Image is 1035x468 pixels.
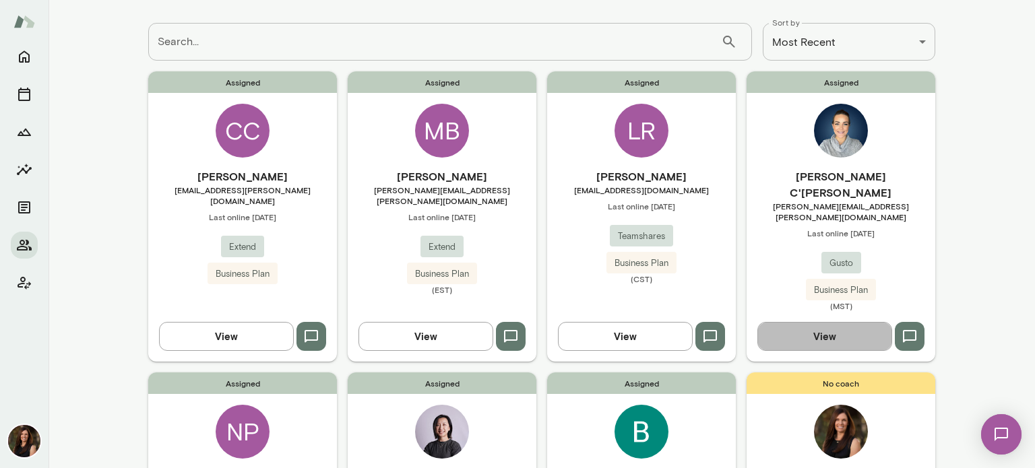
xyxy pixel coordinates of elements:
span: No coach [747,372,935,394]
h6: [PERSON_NAME] [547,168,736,185]
div: CC [216,104,270,158]
span: Last online [DATE] [148,211,337,222]
div: Most Recent [763,23,935,61]
span: Assigned [547,71,736,93]
span: Assigned [348,71,536,93]
div: LR [615,104,668,158]
span: Last online [DATE] [547,201,736,211]
button: Home [11,43,38,70]
label: Sort by [772,17,800,28]
div: MB [415,104,469,158]
span: Last online [DATE] [747,228,935,238]
button: View [358,322,493,350]
img: Kari Yu [415,405,469,459]
span: Assigned [747,71,935,93]
button: View [558,322,693,350]
img: Carrie Atkin [814,405,868,459]
img: Carrie Atkin [8,425,40,457]
img: Mento [13,9,35,34]
button: View [757,322,892,350]
span: (CST) [547,273,736,284]
div: NP [216,405,270,459]
span: Assigned [148,71,337,93]
button: Sessions [11,81,38,108]
h6: [PERSON_NAME] [348,168,536,185]
span: Business Plan [208,267,278,281]
button: View [159,322,294,350]
span: Extend [221,240,264,254]
span: Assigned [348,372,536,394]
span: Business Plan [806,283,876,297]
h6: [PERSON_NAME] C'[PERSON_NAME] [747,168,935,201]
span: [PERSON_NAME][EMAIL_ADDRESS][PERSON_NAME][DOMAIN_NAME] [348,185,536,206]
span: (EST) [348,284,536,295]
span: (MST) [747,300,935,311]
span: Teamshares [610,230,673,243]
span: [PERSON_NAME][EMAIL_ADDRESS][PERSON_NAME][DOMAIN_NAME] [747,201,935,222]
h6: [PERSON_NAME] [148,168,337,185]
span: [EMAIL_ADDRESS][PERSON_NAME][DOMAIN_NAME] [148,185,337,206]
button: Client app [11,269,38,296]
img: Tiffany C'deBaca [814,104,868,158]
button: Members [11,232,38,259]
span: Assigned [547,372,736,394]
span: Assigned [148,372,337,394]
img: Brittany Taylor [615,405,668,459]
span: Gusto [821,257,861,270]
button: Growth Plan [11,119,38,145]
span: Business Plan [407,267,477,281]
button: Insights [11,156,38,183]
span: Extend [420,240,464,254]
span: Business Plan [606,257,677,270]
span: Last online [DATE] [348,211,536,222]
span: [EMAIL_ADDRESS][DOMAIN_NAME] [547,185,736,195]
button: Documents [11,194,38,221]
